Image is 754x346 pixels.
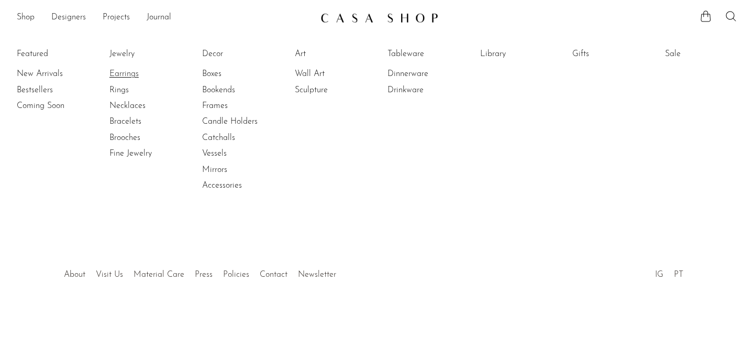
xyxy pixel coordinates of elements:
a: Frames [202,100,281,112]
a: Jewelry [109,48,188,60]
a: Rings [109,84,188,96]
a: Candle Holders [202,116,281,127]
a: Policies [223,271,249,279]
a: Catchalls [202,132,281,144]
a: Fine Jewelry [109,148,188,159]
a: Decor [202,48,281,60]
ul: Featured [17,66,95,114]
ul: Gifts [572,46,651,66]
a: Boxes [202,68,281,80]
a: Gifts [572,48,651,60]
a: Visit Us [96,271,123,279]
ul: Art [295,46,373,98]
a: Press [195,271,213,279]
a: Bestsellers [17,84,95,96]
a: Sculpture [295,84,373,96]
a: Wall Art [295,68,373,80]
ul: Sale [665,46,744,66]
a: Material Care [134,271,184,279]
a: About [64,271,85,279]
a: Tableware [387,48,466,60]
a: Designers [51,11,86,25]
a: Mirrors [202,164,281,176]
ul: Decor [202,46,281,194]
a: Contact [260,271,287,279]
a: Shop [17,11,35,25]
ul: Tableware [387,46,466,98]
ul: Jewelry [109,46,188,162]
ul: Quick links [59,262,341,282]
a: Sale [665,48,744,60]
a: Brooches [109,132,188,144]
ul: NEW HEADER MENU [17,9,312,27]
a: Vessels [202,148,281,159]
a: IG [655,271,663,279]
a: Necklaces [109,100,188,112]
a: Art [295,48,373,60]
a: Projects [103,11,130,25]
ul: Social Medias [650,262,689,282]
a: Earrings [109,68,188,80]
a: Drinkware [387,84,466,96]
a: Accessories [202,180,281,191]
a: New Arrivals [17,68,95,80]
a: Bookends [202,84,281,96]
a: Library [480,48,559,60]
a: Dinnerware [387,68,466,80]
ul: Library [480,46,559,66]
a: PT [674,271,683,279]
a: Coming Soon [17,100,95,112]
a: Journal [147,11,171,25]
a: Bracelets [109,116,188,127]
nav: Desktop navigation [17,9,312,27]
